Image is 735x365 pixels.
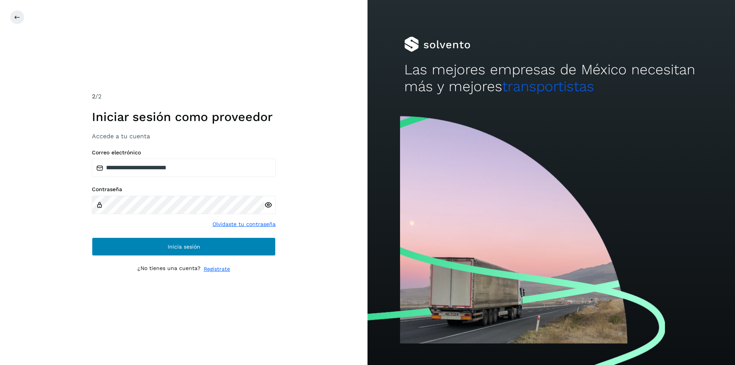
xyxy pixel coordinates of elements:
a: Olvidaste tu contraseña [212,220,276,228]
label: Contraseña [92,186,276,193]
div: /2 [92,92,276,101]
h2: Las mejores empresas de México necesitan más y mejores [404,61,698,95]
p: ¿No tienes una cuenta? [137,265,201,273]
h1: Iniciar sesión como proveedor [92,110,276,124]
span: Inicia sesión [168,244,200,249]
h3: Accede a tu cuenta [92,133,276,140]
span: 2 [92,93,95,100]
a: Regístrate [204,265,230,273]
button: Inicia sesión [92,237,276,256]
span: transportistas [502,78,594,95]
label: Correo electrónico [92,149,276,156]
